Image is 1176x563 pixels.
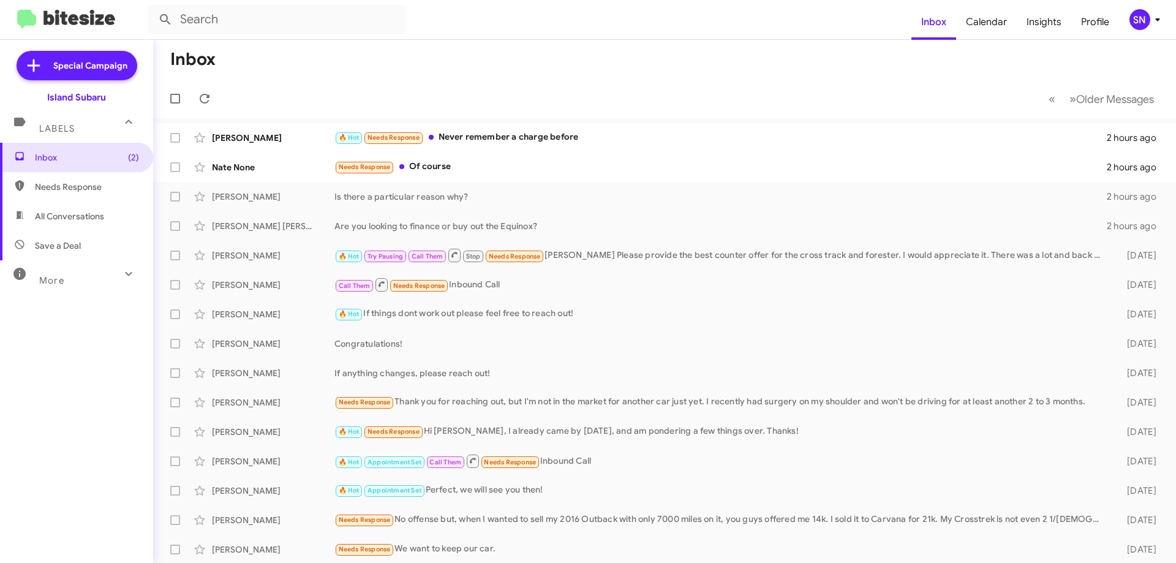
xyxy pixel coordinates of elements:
[212,367,334,379] div: [PERSON_NAME]
[334,220,1107,232] div: Are you looking to finance or buy out the Equinox?
[1042,86,1161,111] nav: Page navigation example
[1107,132,1166,144] div: 2 hours ago
[47,91,106,104] div: Island Subaru
[334,367,1107,379] div: If anything changes, please reach out!
[212,191,334,203] div: [PERSON_NAME]
[1107,396,1166,409] div: [DATE]
[212,396,334,409] div: [PERSON_NAME]
[484,458,536,466] span: Needs Response
[1107,485,1166,497] div: [DATE]
[212,426,334,438] div: [PERSON_NAME]
[1107,191,1166,203] div: 2 hours ago
[35,151,139,164] span: Inbox
[212,249,334,262] div: [PERSON_NAME]
[1107,338,1166,350] div: [DATE]
[412,252,443,260] span: Call Them
[17,51,137,80] a: Special Campaign
[334,542,1107,556] div: We want to keep our car.
[911,4,956,40] a: Inbox
[334,453,1107,469] div: Inbound Call
[1076,93,1154,106] span: Older Messages
[1107,543,1166,556] div: [DATE]
[39,123,75,134] span: Labels
[1107,455,1166,467] div: [DATE]
[393,282,445,290] span: Needs Response
[334,191,1107,203] div: Is there a particular reason why?
[212,220,334,232] div: [PERSON_NAME] [PERSON_NAME]
[429,458,461,466] span: Call Them
[1107,367,1166,379] div: [DATE]
[334,247,1107,263] div: [PERSON_NAME] Please provide the best counter offer for the cross track and forester. I would app...
[1062,86,1161,111] button: Next
[35,210,104,222] span: All Conversations
[1107,426,1166,438] div: [DATE]
[367,252,403,260] span: Try Pausing
[212,338,334,350] div: [PERSON_NAME]
[334,338,1107,350] div: Congratulations!
[339,458,360,466] span: 🔥 Hot
[1107,249,1166,262] div: [DATE]
[1017,4,1071,40] a: Insights
[1041,86,1063,111] button: Previous
[53,59,127,72] span: Special Campaign
[334,395,1107,409] div: Thank you for reaching out, but I'm not in the market for another car just yet. I recently had su...
[367,458,421,466] span: Appointment Set
[1071,4,1119,40] a: Profile
[1129,9,1150,30] div: SN
[489,252,541,260] span: Needs Response
[148,5,405,34] input: Search
[334,483,1107,497] div: Perfect, we will see you then!
[1069,91,1076,107] span: »
[334,425,1107,439] div: Hi [PERSON_NAME], I already came by [DATE], and am pondering a few things over. Thanks!
[212,455,334,467] div: [PERSON_NAME]
[367,486,421,494] span: Appointment Set
[212,279,334,291] div: [PERSON_NAME]
[466,252,481,260] span: Stop
[339,282,371,290] span: Call Them
[212,485,334,497] div: [PERSON_NAME]
[339,428,360,436] span: 🔥 Hot
[334,513,1107,527] div: No offense but, when I wanted to sell my 2016 Outback with only 7000 miles on it, you guys offere...
[212,308,334,320] div: [PERSON_NAME]
[339,398,391,406] span: Needs Response
[212,161,334,173] div: Nate None
[35,240,81,252] span: Save a Deal
[212,543,334,556] div: [PERSON_NAME]
[212,132,334,144] div: [PERSON_NAME]
[339,486,360,494] span: 🔥 Hot
[367,134,420,142] span: Needs Response
[39,275,64,286] span: More
[128,151,139,164] span: (2)
[334,277,1107,292] div: Inbound Call
[334,160,1107,174] div: Of course
[170,50,216,69] h1: Inbox
[339,163,391,171] span: Needs Response
[334,130,1107,145] div: Never remember a charge before
[1107,161,1166,173] div: 2 hours ago
[339,516,391,524] span: Needs Response
[1107,279,1166,291] div: [DATE]
[212,514,334,526] div: [PERSON_NAME]
[367,428,420,436] span: Needs Response
[1119,9,1163,30] button: SN
[1107,220,1166,232] div: 2 hours ago
[35,181,139,193] span: Needs Response
[339,310,360,318] span: 🔥 Hot
[1107,514,1166,526] div: [DATE]
[1049,91,1055,107] span: «
[956,4,1017,40] a: Calendar
[339,545,391,553] span: Needs Response
[339,134,360,142] span: 🔥 Hot
[339,252,360,260] span: 🔥 Hot
[334,307,1107,321] div: If things dont work out please feel free to reach out!
[1107,308,1166,320] div: [DATE]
